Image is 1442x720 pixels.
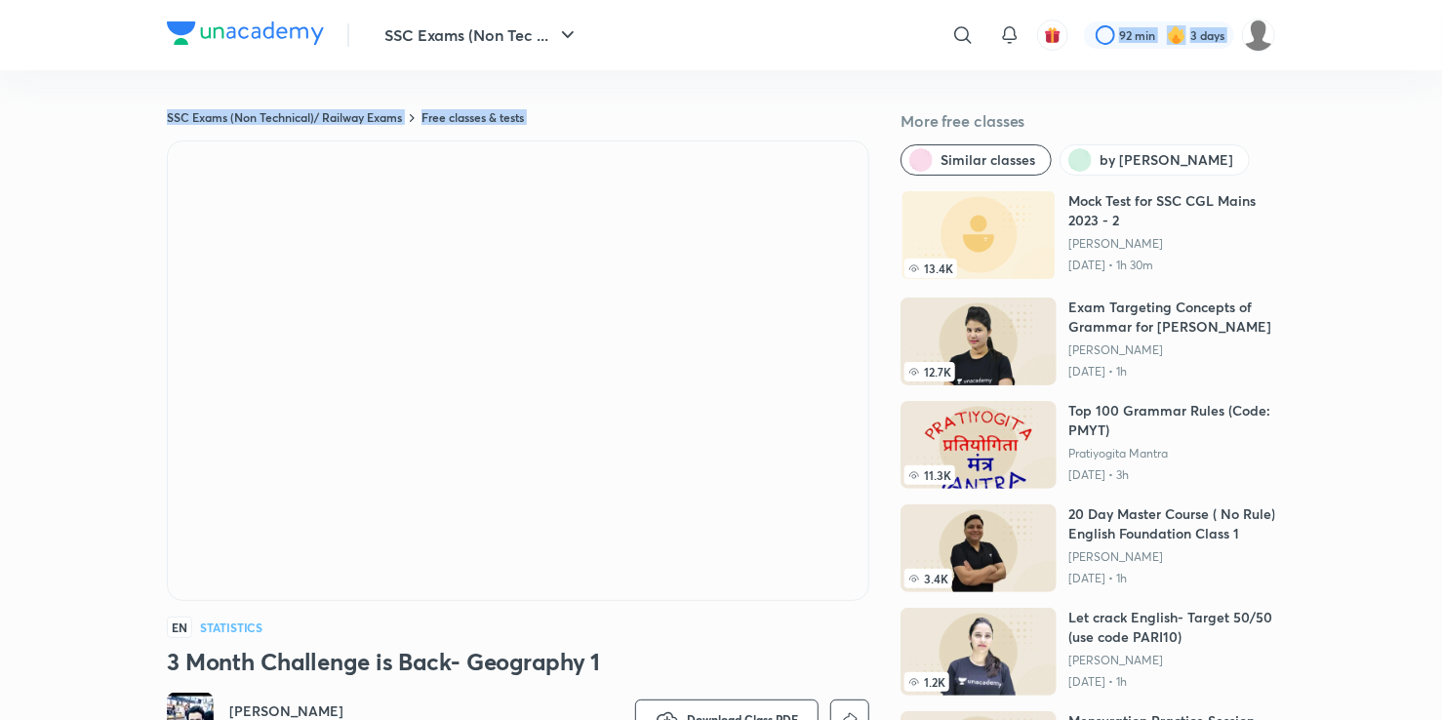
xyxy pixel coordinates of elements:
p: [DATE] • 1h 30m [1068,258,1275,273]
h6: 20 Day Master Course ( No Rule) English Foundation Class 1 [1068,504,1275,543]
h3: 3 Month Challenge is Back- Geography 1 [167,646,869,677]
a: [PERSON_NAME] [1068,549,1275,565]
span: 1.2K [904,672,949,692]
a: [PERSON_NAME] [1068,653,1275,668]
p: [DATE] • 1h [1068,571,1275,586]
h6: Mock Test for SSC CGL Mains 2023 - 2 [1068,191,1275,230]
button: Similar classes [901,144,1052,176]
h5: More free classes [901,109,1275,133]
button: SSC Exams (Non Tec ... [373,16,591,55]
p: [DATE] • 1h [1068,674,1275,690]
button: by Bhunesh Sharma [1060,144,1250,176]
h6: Let crack English- Target 50/50 (use code PARI10) [1068,608,1275,647]
a: Company Logo [167,21,324,50]
img: Shane Watson [1242,19,1275,52]
p: [DATE] • 3h [1068,467,1275,483]
img: streak [1167,25,1186,45]
button: avatar [1037,20,1068,51]
span: Similar classes [941,150,1035,170]
span: EN [167,617,192,638]
span: 12.7K [904,362,955,381]
a: Free classes & tests [421,109,524,125]
a: SSC Exams (Non Technical)/ Railway Exams [167,109,402,125]
span: 13.4K [904,259,957,278]
h4: Statistics [200,621,262,633]
a: [PERSON_NAME] [1068,236,1275,252]
iframe: Class [168,141,868,600]
img: Company Logo [167,21,324,45]
h6: Exam Targeting Concepts of Grammar for [PERSON_NAME] [1068,298,1275,337]
a: Pratiyogita Mantra [1068,446,1275,461]
span: 3.4K [904,569,952,588]
h6: Top 100 Grammar Rules (Code: PMYT) [1068,401,1275,440]
a: [PERSON_NAME] [1068,342,1275,358]
p: [DATE] • 1h [1068,364,1275,380]
span: 11.3K [904,465,955,485]
img: avatar [1044,26,1061,44]
span: by Bhunesh Sharma [1100,150,1233,170]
